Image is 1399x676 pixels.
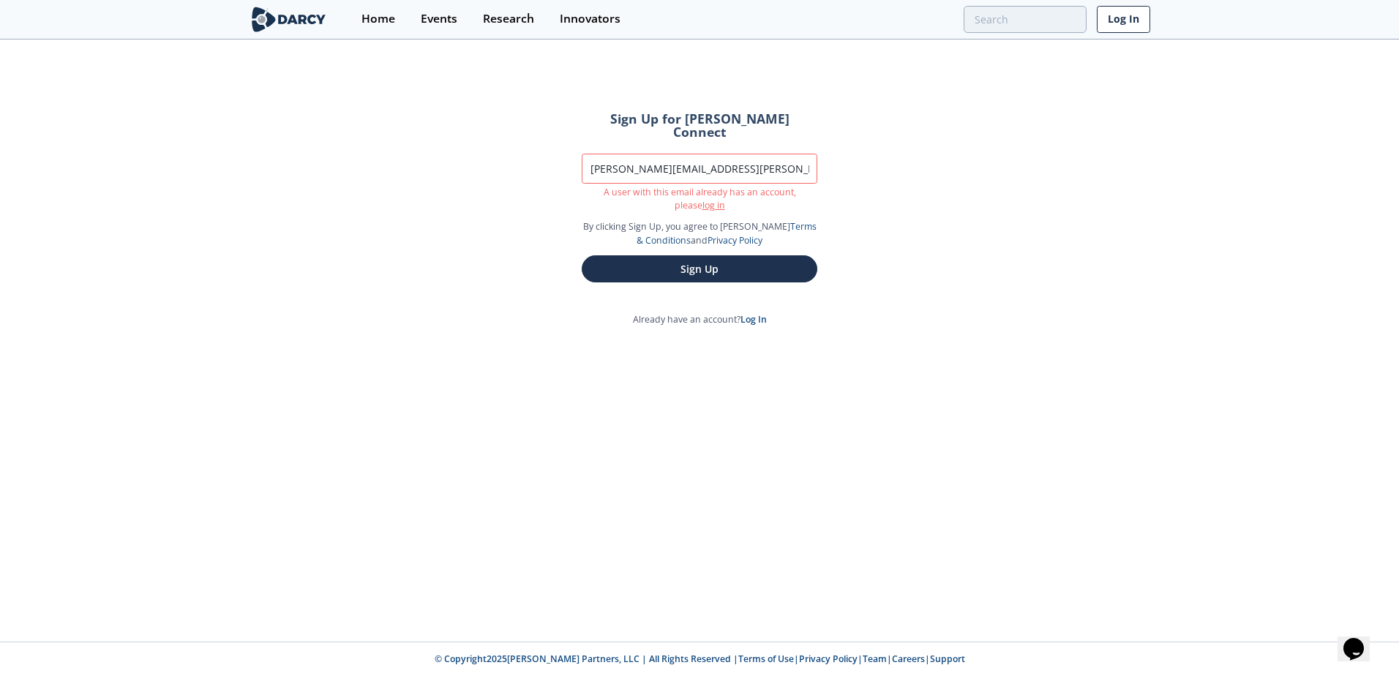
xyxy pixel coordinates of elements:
a: Log In [1097,6,1150,33]
a: Support [930,653,965,665]
a: Log In [740,313,767,326]
a: log in [702,199,725,211]
iframe: chat widget [1338,617,1384,661]
div: Innovators [560,13,620,25]
div: Events [421,13,457,25]
a: Terms of Use [738,653,794,665]
a: Team [863,653,887,665]
h2: Sign Up for [PERSON_NAME] Connect [582,113,817,138]
a: Privacy Policy [799,653,858,665]
button: Sign Up [582,255,817,282]
p: By clicking Sign Up, you agree to [PERSON_NAME] and [582,220,817,247]
input: Advanced Search [964,6,1087,33]
img: logo-wide.svg [249,7,329,32]
input: Work Email [582,154,817,184]
a: Privacy Policy [708,234,762,247]
p: Already have an account? [561,313,838,326]
a: Careers [892,653,925,665]
div: Research [483,13,534,25]
a: Terms & Conditions [637,220,817,246]
div: Home [361,13,395,25]
p: © Copyright 2025 [PERSON_NAME] Partners, LLC | All Rights Reserved | | | | | [158,653,1241,666]
p: A user with this email already has an account, please [582,186,817,213]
